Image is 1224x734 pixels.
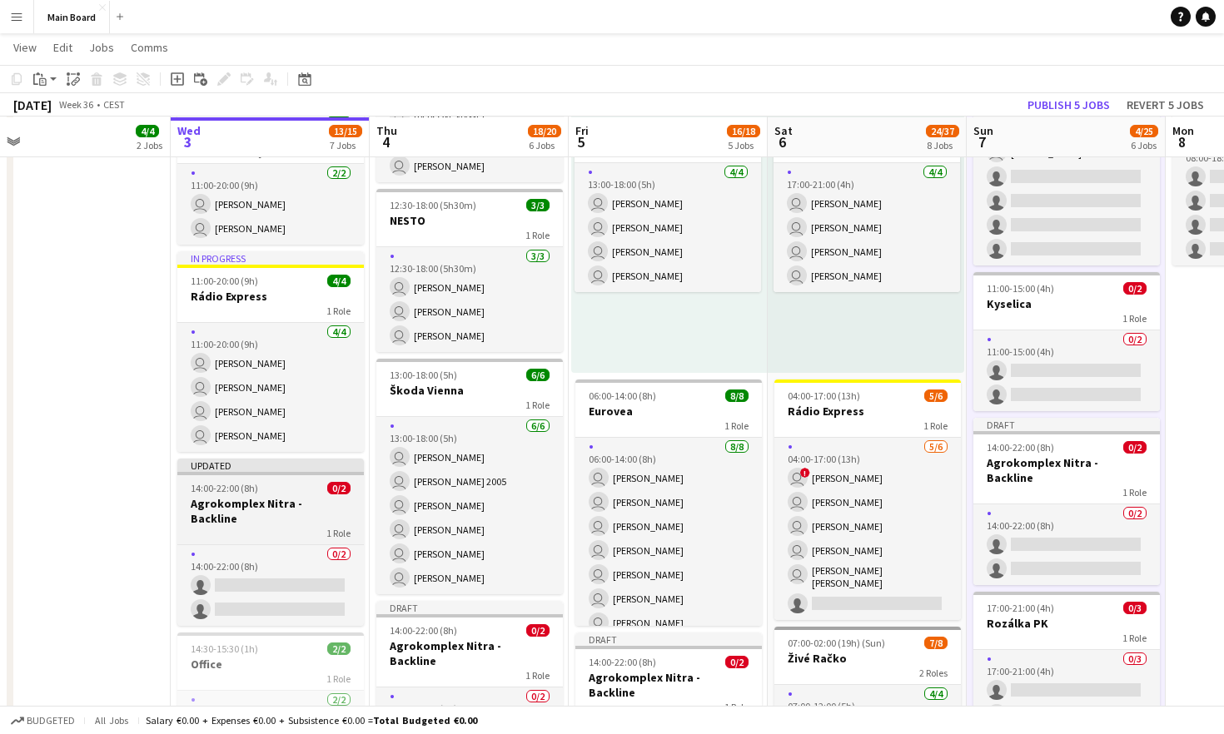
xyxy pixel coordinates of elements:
[131,40,168,55] span: Comms
[774,123,793,138] span: Sat
[973,616,1160,631] h3: Rozálka PK
[973,88,1160,265] app-card-role: 2/609:00-14:00 (5h) [PERSON_NAME] [PERSON_NAME]
[146,714,477,727] div: Salary €0.00 + Expenses €0.00 + Subsistence €0.00 =
[973,330,1160,411] app-card-role: 0/211:00-15:00 (4h)
[924,389,948,402] span: 5/6
[92,714,132,727] span: All jobs
[575,123,761,292] div: 13:00-18:00 (5h)4/41 Role4/413:00-18:00 (5h) [PERSON_NAME] [PERSON_NAME] [PERSON_NAME] [PERSON_NAME]
[177,459,364,472] div: Updated
[177,164,364,245] app-card-role: 2/211:00-20:00 (9h) [PERSON_NAME] [PERSON_NAME]
[973,455,1160,485] h3: Agrokomplex Nitra - Backline
[376,383,563,398] h3: Škoda Vienna
[326,305,351,317] span: 1 Role
[1130,125,1158,137] span: 4/25
[1123,282,1147,295] span: 0/2
[82,37,121,58] a: Jobs
[973,418,1160,585] app-job-card: Draft14:00-22:00 (8h)0/2Agrokomplex Nitra - Backline1 Role0/214:00-22:00 (8h)
[376,189,563,352] app-job-card: 12:30-18:00 (5h30m)3/3NESTO1 Role3/312:30-18:00 (5h30m) [PERSON_NAME] [PERSON_NAME] [PERSON_NAME]
[772,132,793,151] span: 6
[191,275,258,287] span: 11:00-20:00 (9h)
[573,132,589,151] span: 5
[390,624,457,637] span: 14:00-22:00 (8h)
[575,404,762,419] h3: Eurovea
[926,125,959,137] span: 24/37
[177,545,364,626] app-card-role: 0/214:00-22:00 (8h)
[973,272,1160,411] app-job-card: 11:00-15:00 (4h)0/2Kyselica1 Role0/211:00-15:00 (4h)
[1123,441,1147,454] span: 0/2
[177,92,364,245] app-job-card: In progress11:00-20:00 (9h)2/2Agrokomplex Agrokomplex [GEOGRAPHIC_DATA]1 Role2/211:00-20:00 (9h) ...
[13,97,52,113] div: [DATE]
[53,40,72,55] span: Edit
[528,125,561,137] span: 18/20
[330,139,361,151] div: 7 Jobs
[55,98,97,111] span: Week 36
[8,712,77,730] button: Budgeted
[376,213,563,228] h3: NESTO
[973,418,1160,431] div: Draft
[575,123,589,138] span: Fri
[526,624,550,637] span: 0/2
[1122,312,1147,325] span: 1 Role
[326,672,351,685] span: 1 Role
[526,369,550,381] span: 6/6
[1122,632,1147,644] span: 1 Role
[725,389,749,402] span: 8/8
[724,419,749,432] span: 1 Role
[973,296,1160,311] h3: Kyselica
[1122,486,1147,498] span: 1 Role
[47,37,79,58] a: Edit
[575,379,762,626] app-job-card: 06:00-14:00 (8h)8/8Eurovea1 Role8/806:00-14:00 (8h) [PERSON_NAME] [PERSON_NAME] [PERSON_NAME] [PE...
[525,399,550,411] span: 1 Role
[27,715,75,727] span: Budgeted
[376,359,563,594] app-job-card: 13:00-18:00 (5h)6/6Škoda Vienna1 Role6/613:00-18:00 (5h) [PERSON_NAME] [PERSON_NAME] 2005 [PERSON...
[7,37,43,58] a: View
[575,163,761,292] app-card-role: 4/413:00-18:00 (5h) [PERSON_NAME] [PERSON_NAME] [PERSON_NAME] [PERSON_NAME]
[971,132,993,151] span: 7
[728,139,759,151] div: 5 Jobs
[1021,94,1117,116] button: Publish 5 jobs
[575,632,762,646] div: Draft
[589,389,656,402] span: 06:00-14:00 (8h)
[575,438,762,663] app-card-role: 8/806:00-14:00 (8h) [PERSON_NAME] [PERSON_NAME] [PERSON_NAME] [PERSON_NAME] [PERSON_NAME] [PERSON...
[374,132,397,151] span: 4
[376,417,563,594] app-card-role: 6/613:00-18:00 (5h) [PERSON_NAME] [PERSON_NAME] 2005 [PERSON_NAME] [PERSON_NAME] [PERSON_NAME] [P...
[774,163,960,292] app-card-role: 4/417:00-21:00 (4h) [PERSON_NAME] [PERSON_NAME] [PERSON_NAME] [PERSON_NAME]
[177,251,364,265] div: In progress
[177,323,364,452] app-card-role: 4/411:00-20:00 (9h) [PERSON_NAME] [PERSON_NAME] [PERSON_NAME] [PERSON_NAME]
[177,657,364,672] h3: Office
[725,656,749,668] span: 0/2
[1131,139,1157,151] div: 6 Jobs
[589,656,656,668] span: 14:00-22:00 (8h)
[529,139,560,151] div: 6 Jobs
[34,1,110,33] button: Main Board
[727,125,760,137] span: 16/18
[1170,132,1194,151] span: 8
[923,419,948,432] span: 1 Role
[329,125,362,137] span: 13/15
[124,37,175,58] a: Comms
[1123,602,1147,614] span: 0/3
[927,139,958,151] div: 8 Jobs
[191,482,258,494] span: 14:00-22:00 (8h)
[774,438,961,620] app-card-role: 5/604:00-17:00 (13h) ![PERSON_NAME] [PERSON_NAME] [PERSON_NAME] [PERSON_NAME] [PERSON_NAME] [PERS...
[919,667,948,679] span: 2 Roles
[774,123,960,292] app-job-card: 17:00-21:00 (4h)4/41 Role4/417:00-21:00 (4h) [PERSON_NAME] [PERSON_NAME] [PERSON_NAME] [PERSON_NAME]
[390,199,476,211] span: 12:30-18:00 (5h30m)
[177,251,364,452] app-job-card: In progress11:00-20:00 (9h)4/4Rádio Express1 Role4/411:00-20:00 (9h) [PERSON_NAME] [PERSON_NAME] ...
[103,98,125,111] div: CEST
[1172,123,1194,138] span: Mon
[177,289,364,304] h3: Rádio Express
[376,247,563,352] app-card-role: 3/312:30-18:00 (5h30m) [PERSON_NAME] [PERSON_NAME] [PERSON_NAME]
[327,642,351,655] span: 2/2
[376,638,563,668] h3: Agrokomplex Nitra - Backline
[177,459,364,626] app-job-card: Updated14:00-22:00 (8h)0/2Agrokomplex Nitra - Backline1 Role0/214:00-22:00 (8h)
[788,389,860,402] span: 04:00-17:00 (13h)
[924,637,948,649] span: 7/8
[774,379,961,620] app-job-card: 04:00-17:00 (13h)5/6Rádio Express1 Role5/604:00-17:00 (13h) ![PERSON_NAME] [PERSON_NAME] [PERSON_...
